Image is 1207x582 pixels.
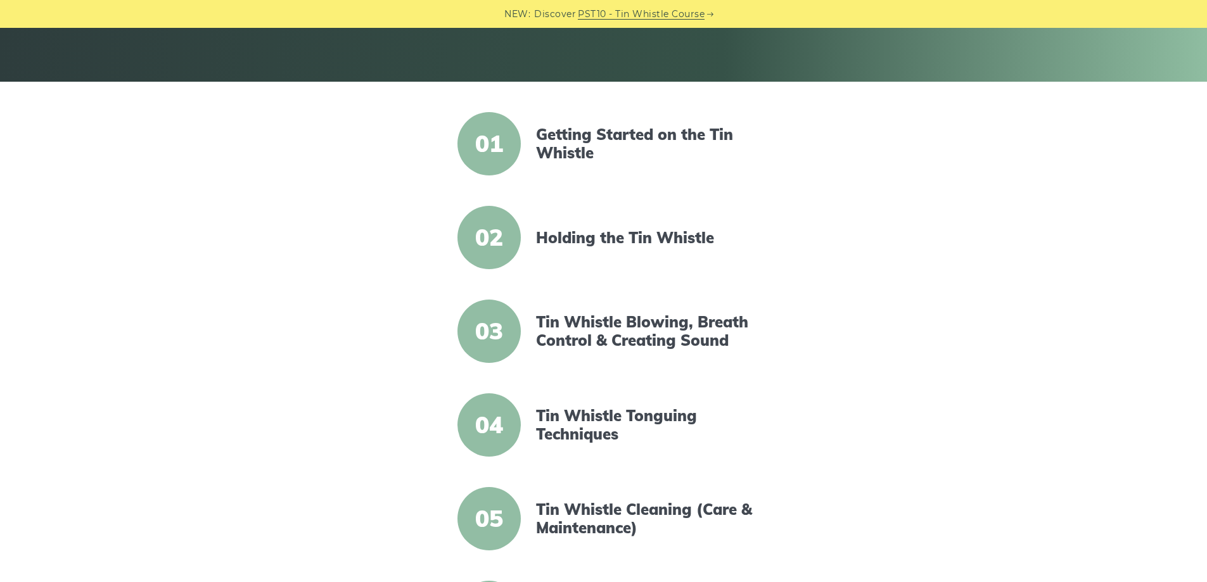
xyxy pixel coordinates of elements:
[457,393,521,457] span: 04
[457,300,521,363] span: 03
[536,500,754,537] a: Tin Whistle Cleaning (Care & Maintenance)
[536,313,754,350] a: Tin Whistle Blowing, Breath Control & Creating Sound
[457,206,521,269] span: 02
[578,7,705,22] a: PST10 - Tin Whistle Course
[536,125,754,162] a: Getting Started on the Tin Whistle
[457,487,521,550] span: 05
[457,112,521,175] span: 01
[534,7,576,22] span: Discover
[504,7,530,22] span: NEW:
[536,229,754,247] a: Holding the Tin Whistle
[536,407,754,443] a: Tin Whistle Tonguing Techniques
